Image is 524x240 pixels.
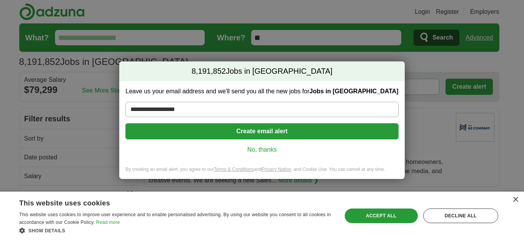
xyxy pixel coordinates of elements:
div: Show details [19,227,332,234]
div: By creating an email alert, you agree to our and , and Cookie Use. You can cancel at any time. [119,166,404,179]
a: No, thanks [132,146,392,154]
strong: Jobs in [GEOGRAPHIC_DATA] [309,88,398,94]
a: Privacy Notice [262,167,291,172]
span: This website uses cookies to improve user experience and to enable personalised advertising. By u... [19,212,331,225]
div: Decline all [423,209,498,223]
a: Read more, opens a new window [96,220,120,225]
label: Leave us your email address and we'll send you all the new jobs for [125,87,398,96]
h2: Jobs in [GEOGRAPHIC_DATA] [119,61,404,81]
button: Create email alert [125,123,398,139]
div: Close [512,197,518,203]
div: Accept all [345,209,418,223]
span: Show details [28,228,65,233]
a: Terms & Conditions [214,167,254,172]
div: This website uses cookies [19,196,313,208]
span: 8,191,852 [192,66,226,77]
